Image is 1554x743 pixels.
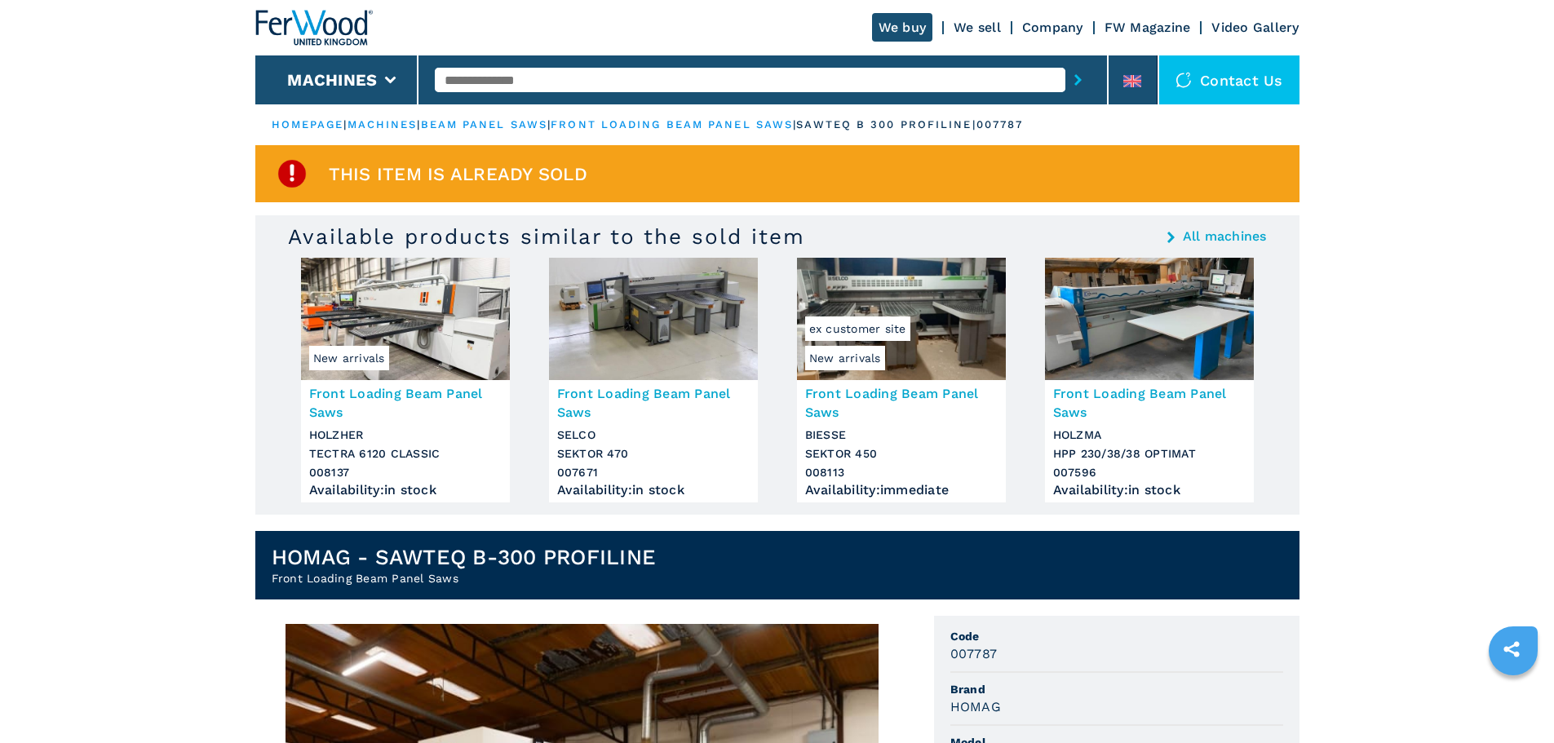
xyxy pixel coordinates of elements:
[805,486,998,494] div: Availability : immediate
[950,697,1001,716] h3: HOMAG
[950,681,1283,697] span: Brand
[797,258,1006,380] img: Front Loading Beam Panel Saws BIESSE SEKTOR 450
[1045,258,1254,380] img: Front Loading Beam Panel Saws HOLZMA HPP 230/38/38 OPTIMAT
[417,118,420,130] span: |
[549,258,758,380] img: Front Loading Beam Panel Saws SELCO SEKTOR 470
[557,426,750,482] h3: SELCO SEKTOR 470 007671
[348,118,418,130] a: machines
[276,157,308,190] img: SoldProduct
[1045,258,1254,502] a: Front Loading Beam Panel Saws HOLZMA HPP 230/38/38 OPTIMATFront Loading Beam Panel SawsHOLZMAHPP ...
[1022,20,1083,35] a: Company
[309,426,502,482] h3: HOLZHER TECTRA 6120 CLASSIC 008137
[872,13,933,42] a: We buy
[1183,230,1267,243] a: All machines
[1491,629,1532,670] a: sharethis
[805,426,998,482] h3: BIESSE SEKTOR 450 008113
[1053,486,1246,494] div: Availability : in stock
[557,384,750,422] h3: Front Loading Beam Panel Saws
[796,117,976,132] p: sawteq b 300 profiline |
[255,10,373,46] img: Ferwood
[1485,670,1542,731] iframe: Chat
[272,570,657,586] h2: Front Loading Beam Panel Saws
[309,384,502,422] h3: Front Loading Beam Panel Saws
[288,223,805,250] h3: Available products similar to the sold item
[421,118,548,130] a: beam panel saws
[309,486,502,494] div: Availability : in stock
[301,258,510,502] a: Front Loading Beam Panel Saws HOLZHER TECTRA 6120 CLASSICNew arrivalsFront Loading Beam Panel Saw...
[343,118,347,130] span: |
[549,258,758,502] a: Front Loading Beam Panel Saws SELCO SEKTOR 470Front Loading Beam Panel SawsSELCOSEKTOR 470007671A...
[805,346,885,370] span: New arrivals
[547,118,551,130] span: |
[793,118,796,130] span: |
[1159,55,1299,104] div: Contact us
[805,384,998,422] h3: Front Loading Beam Panel Saws
[1175,72,1192,88] img: Contact us
[1211,20,1299,35] a: Video Gallery
[557,486,750,494] div: Availability : in stock
[976,117,1024,132] p: 007787
[1065,61,1091,99] button: submit-button
[805,316,910,341] span: ex customer site
[551,118,793,130] a: front loading beam panel saws
[797,258,1006,502] a: Front Loading Beam Panel Saws BIESSE SEKTOR 450New arrivalsex customer siteFront Loading Beam Pan...
[1053,384,1246,422] h3: Front Loading Beam Panel Saws
[329,165,587,184] span: This item is already sold
[950,644,998,663] h3: 007787
[950,628,1283,644] span: Code
[272,118,344,130] a: HOMEPAGE
[309,346,389,370] span: New arrivals
[1053,426,1246,482] h3: HOLZMA HPP 230/38/38 OPTIMAT 007596
[272,544,657,570] h1: HOMAG - SAWTEQ B-300 PROFILINE
[1105,20,1191,35] a: FW Magazine
[954,20,1001,35] a: We sell
[301,258,510,380] img: Front Loading Beam Panel Saws HOLZHER TECTRA 6120 CLASSIC
[287,70,377,90] button: Machines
